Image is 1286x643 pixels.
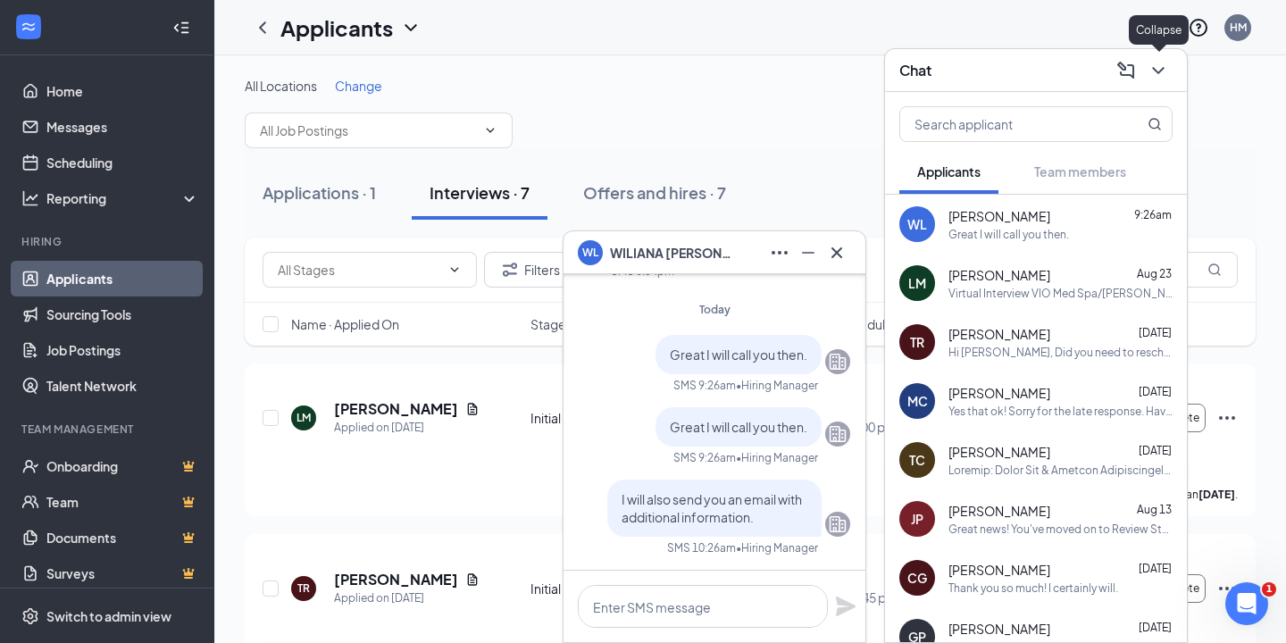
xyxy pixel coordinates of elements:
svg: Filter [499,259,521,280]
span: Aug 23 [1137,267,1172,280]
span: [PERSON_NAME] [948,502,1050,520]
div: Thank you so much! I certainly will. [948,580,1118,596]
svg: MagnifyingGlass [1148,117,1162,131]
div: Yes that ok! Sorry for the late response. Have a great weekend as well' [948,404,1173,419]
span: [DATE] [1139,444,1172,457]
svg: Collapse [172,19,190,37]
div: Virtual Interview VIO Med Spa/[PERSON_NAME] [DATE] · 11:15 – 11:45am Time zone: America/New_York ... [948,286,1173,301]
svg: Cross [826,242,848,263]
div: Interviews · 7 [430,181,530,204]
div: Collapse [1129,15,1189,45]
div: CG [907,569,927,587]
div: Reporting [46,189,200,207]
svg: ComposeMessage [1115,60,1137,81]
div: Applications · 1 [263,181,376,204]
a: TeamCrown [46,484,199,520]
svg: ChevronDown [400,17,422,38]
svg: Document [465,572,480,587]
span: Great I will call you then. [670,347,807,363]
span: I will also send you an email with additional information. [622,491,802,525]
span: [PERSON_NAME] [948,561,1050,579]
div: Great news! You've moved on to Review Stage (Interview), the next stage of the application. We'll... [948,522,1173,537]
div: MC [907,392,928,410]
svg: ChevronLeft [252,17,273,38]
div: LM [296,410,311,425]
svg: ChevronDown [447,263,462,277]
a: Talent Network [46,368,199,404]
a: Home [46,73,199,109]
svg: Plane [835,596,856,617]
span: [PERSON_NAME] [948,325,1050,343]
span: • Hiring Manager [736,540,818,555]
a: SurveysCrown [46,555,199,591]
div: TR [297,580,310,596]
div: Switch to admin view [46,607,171,625]
input: All Stages [278,260,440,280]
input: All Job Postings [260,121,476,140]
input: Search applicant [900,107,1112,141]
button: Minimize [794,238,823,267]
svg: Minimize [797,242,819,263]
span: [PERSON_NAME] [948,266,1050,284]
span: Team members [1034,163,1126,180]
span: [DATE] [1139,326,1172,339]
iframe: Intercom live chat [1225,582,1268,625]
svg: Company [827,514,848,535]
a: Messages [46,109,199,145]
div: SMS 9:26am [673,450,736,465]
div: SMS 10:26am [667,540,736,555]
svg: Document [465,402,480,416]
div: Hi [PERSON_NAME], Did you need to reschedule your interview for the 27th? I had you down for [DAT... [948,345,1173,360]
b: [DATE] [1198,488,1235,501]
div: Initial Interview [530,409,645,427]
div: Loremip: Dolor Sit & Ametcon Adipiscingelits doe Tempor Incidid Utla Etdol M aliq enim adminim ve... [948,463,1173,478]
span: [DATE] [1139,562,1172,575]
span: Aug 13 [1137,503,1172,516]
svg: Ellipses [769,242,790,263]
button: Cross [823,238,851,267]
div: WL [907,215,927,233]
svg: Analysis [21,189,39,207]
h3: Chat [899,61,931,80]
div: LM [908,274,926,292]
div: Applied on [DATE] [334,589,480,607]
div: Offers and hires · 7 [583,181,726,204]
a: Sourcing Tools [46,296,199,332]
span: Today [699,303,731,316]
svg: ChevronDown [483,123,497,138]
span: 9:26am [1134,208,1172,221]
h1: Applicants [280,13,393,43]
div: Team Management [21,422,196,437]
span: [DATE] [1139,621,1172,634]
div: Applied on [DATE] [334,419,480,437]
span: All Locations [245,78,317,94]
span: • Hiring Manager [736,450,818,465]
div: HM [1230,20,1247,35]
svg: Company [827,423,848,445]
h5: [PERSON_NAME] [334,570,458,589]
div: TR [910,333,924,351]
div: SMS 9:26am [673,378,736,393]
a: DocumentsCrown [46,520,199,555]
div: Great I will call you then. [948,227,1069,242]
div: Initial Interview [530,580,645,597]
div: JP [911,510,923,528]
span: WILIANA [PERSON_NAME] [610,243,735,263]
h5: [PERSON_NAME] [334,399,458,419]
svg: Settings [21,607,39,625]
span: Change [335,78,382,94]
svg: WorkstreamLogo [20,18,38,36]
span: Great I will call you then. [670,419,807,435]
a: Job Postings [46,332,199,368]
span: [PERSON_NAME] [948,620,1050,638]
span: Applicants [917,163,981,180]
svg: QuestionInfo [1188,17,1209,38]
button: ChevronDown [1144,56,1173,85]
span: Stage [530,315,566,333]
a: Scheduling [46,145,199,180]
span: • Hiring Manager [736,378,818,393]
svg: Company [827,351,848,372]
svg: ChevronDown [1148,60,1169,81]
